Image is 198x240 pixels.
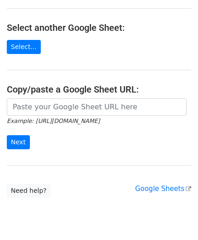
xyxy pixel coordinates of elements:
[7,84,191,95] h4: Copy/paste a Google Sheet URL:
[7,135,30,149] input: Next
[7,184,51,198] a: Need help?
[153,196,198,240] iframe: Chat Widget
[7,118,100,124] small: Example: [URL][DOMAIN_NAME]
[7,98,187,116] input: Paste your Google Sheet URL here
[7,40,41,54] a: Select...
[135,185,191,193] a: Google Sheets
[7,22,191,33] h4: Select another Google Sheet:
